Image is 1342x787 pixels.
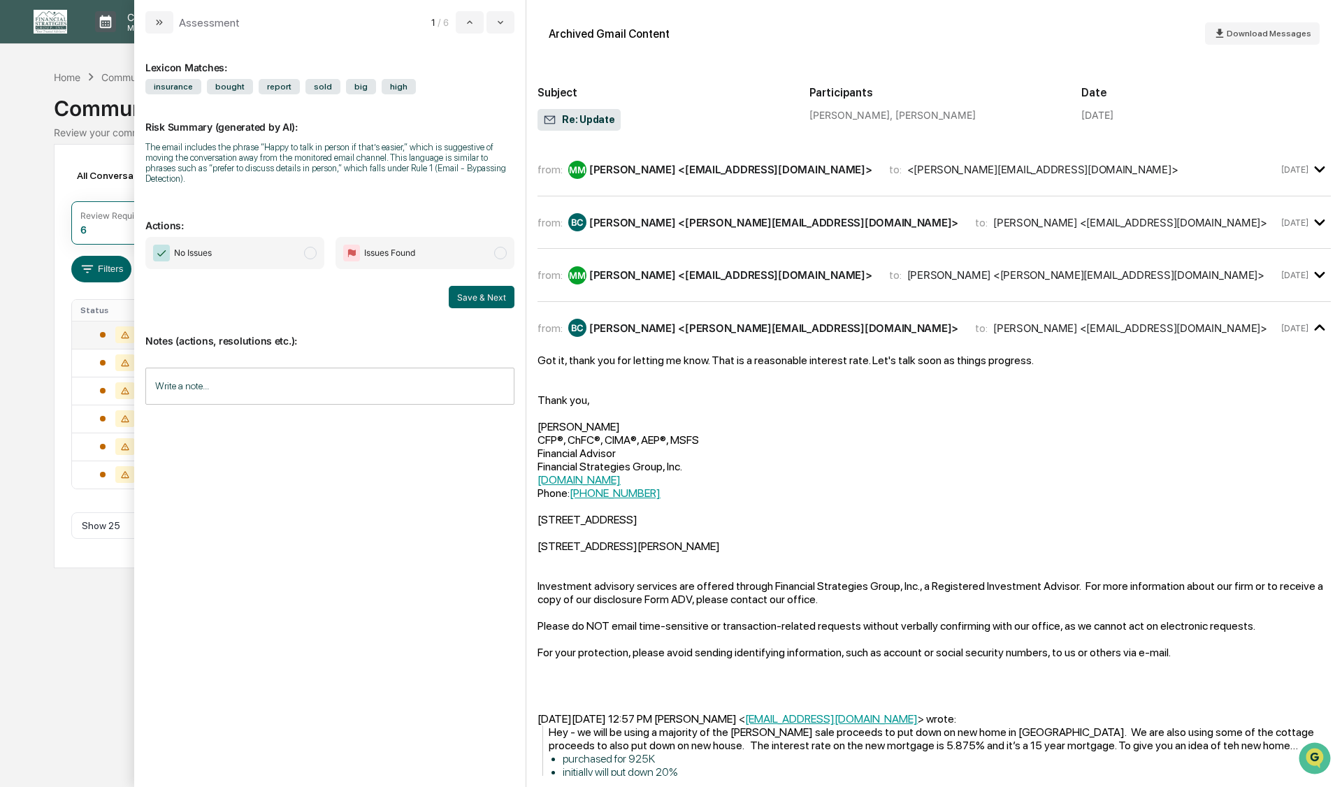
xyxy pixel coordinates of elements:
[115,286,173,300] span: Attestations
[80,210,147,221] div: Review Required
[28,286,90,300] span: Preclearance
[71,256,132,282] button: Filters
[537,354,1331,367] div: Got it, thank you for letting me know. That is a reasonable interest rate. Let's talk soon as thi...
[116,228,121,239] span: •
[153,245,170,261] img: Checkmark
[993,216,1267,229] div: [PERSON_NAME] <[EMAIL_ADDRESS][DOMAIN_NAME]>
[343,245,360,261] img: Flag
[589,163,872,176] div: [PERSON_NAME] <[EMAIL_ADDRESS][DOMAIN_NAME]>
[537,473,621,486] a: [DOMAIN_NAME]
[29,107,55,132] img: 8933085812038_c878075ebb4cc5468115_72.jpg
[259,79,300,94] span: report
[124,190,152,201] span: [DATE]
[145,318,514,347] p: Notes (actions, resolutions etc.):
[174,246,212,260] span: No Issues
[1281,323,1308,333] time: Thursday, September 18, 2025 at 9:07:28 PM
[145,142,514,184] div: The email includes the phrase “Happy to talk in person if that’s easier,” which is suggestive of ...
[438,17,453,28] span: / 6
[14,215,36,237] img: Jack Rasmussen
[382,79,416,94] span: high
[139,347,169,357] span: Pylon
[14,107,39,132] img: 1746055101610-c473b297-6a78-478c-a979-82029cc54cd1
[63,121,192,132] div: We're available if you need us!
[145,79,201,94] span: insurance
[1227,29,1311,38] span: Download Messages
[14,314,25,325] div: 🔎
[537,380,1331,699] div: Thank you, [PERSON_NAME] CFP®, ChFC®, CIMA®, AEP®, MSFS Financial Advisor Financial Strategies Gr...
[14,29,254,52] p: How can we help?
[537,86,787,99] h2: Subject
[993,322,1267,335] div: [PERSON_NAME] <[EMAIL_ADDRESS][DOMAIN_NAME]>
[72,300,164,321] th: Status
[543,113,615,127] span: Re: Update
[589,216,958,229] div: [PERSON_NAME] <[PERSON_NAME][EMAIL_ADDRESS][DOMAIN_NAME]>
[1281,270,1308,280] time: Thursday, September 18, 2025 at 12:16:09 PM
[80,224,87,236] div: 6
[1081,109,1113,121] div: [DATE]
[63,107,229,121] div: Start new chat
[809,86,1059,99] h2: Participants
[1297,741,1335,779] iframe: Open customer support
[54,85,1288,121] div: Communications Archive
[907,268,1264,282] div: [PERSON_NAME] <[PERSON_NAME][EMAIL_ADDRESS][DOMAIN_NAME]>
[809,109,1059,121] div: [PERSON_NAME], [PERSON_NAME]
[217,152,254,169] button: See all
[28,229,39,240] img: 1746055101610-c473b297-6a78-478c-a979-82029cc54cd1
[207,79,253,94] span: bought
[549,725,1331,752] div: Hey - we will be using a majority of the [PERSON_NAME] sale proceeds to put down on new home in [...
[1205,22,1320,45] button: Download Messages
[14,287,25,298] div: 🖐️
[145,45,514,73] div: Lexicon Matches:
[28,312,88,326] span: Data Lookup
[43,228,113,239] span: [PERSON_NAME]
[1081,86,1331,99] h2: Date
[14,155,94,166] div: Past conversations
[568,161,586,179] div: MM
[101,287,113,298] div: 🗄️
[1281,217,1308,228] time: Thursday, September 18, 2025 at 10:40:59 AM
[563,752,1331,765] div: purchased for 925K
[975,322,988,335] span: to:
[54,127,1288,138] div: Review your communication records across channels
[537,163,563,176] span: from:
[537,216,563,229] span: from:
[589,268,872,282] div: [PERSON_NAME] <[EMAIL_ADDRESS][DOMAIN_NAME]>
[346,79,376,94] span: big
[54,71,80,83] div: Home
[568,319,586,337] div: BC
[305,79,340,94] span: sold
[116,190,121,201] span: •
[745,712,918,725] a: [EMAIL_ADDRESS][DOMAIN_NAME]
[907,163,1178,176] div: <[PERSON_NAME][EMAIL_ADDRESS][DOMAIN_NAME]>
[549,27,670,41] div: Archived Gmail Content
[34,10,67,34] img: logo
[889,163,902,176] span: to:
[101,71,215,83] div: Communications Archive
[28,191,39,202] img: 1746055101610-c473b297-6a78-478c-a979-82029cc54cd1
[975,216,988,229] span: to:
[8,280,96,305] a: 🖐️Preclearance
[364,246,415,260] span: Issues Found
[449,286,514,308] button: Save & Next
[1281,164,1308,175] time: Wednesday, September 17, 2025 at 6:56:39 PM
[889,268,902,282] span: to:
[563,765,1331,779] div: initially will put down 20%
[431,17,435,28] span: 1
[537,322,563,335] span: from:
[145,104,514,133] p: Risk Summary (generated by AI):
[8,307,94,332] a: 🔎Data Lookup
[568,213,586,231] div: BC
[145,203,514,231] p: Actions:
[14,177,36,199] img: Jack Rasmussen
[238,111,254,128] button: Start new chat
[568,266,586,284] div: MM
[96,280,179,305] a: 🗄️Attestations
[99,346,169,357] a: Powered byPylon
[570,486,661,500] a: [PHONE_NUMBER]
[43,190,113,201] span: [PERSON_NAME]
[71,164,177,187] div: All Conversations
[589,322,958,335] div: [PERSON_NAME] <[PERSON_NAME][EMAIL_ADDRESS][DOMAIN_NAME]>
[537,712,1331,725] div: [DATE][DATE] 12:57 PM [PERSON_NAME] < > wrote:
